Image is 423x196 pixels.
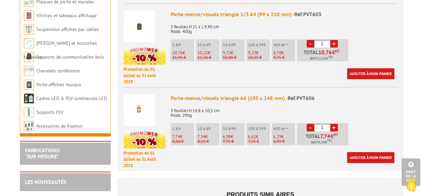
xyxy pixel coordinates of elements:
[310,56,333,61] span: Soit €
[36,68,80,74] a: Chevalets conférence
[318,50,332,55] span: 10,76
[171,10,397,18] div: Porte-menus/visuels triangle 1/3 A4 (99 x 210 mm) -
[124,131,166,149] img: promotion
[330,124,338,131] a: +
[172,55,194,60] p: 11,95 €
[25,147,60,160] a: FABRICATIONS"Sur Mesure"
[36,26,99,32] a: Suspension affiches par câbles
[248,51,270,55] p: €
[273,139,295,144] p: 6,99 €
[198,50,208,56] span: 10,22
[124,47,166,65] img: promotion
[333,132,338,137] sup: HT
[307,40,314,47] a: -
[298,133,348,145] p: Total
[172,134,194,139] p: €
[24,107,34,117] img: Supports PLV
[223,55,245,60] p: 10,80 €
[24,79,34,90] img: Porte-affiches muraux
[24,121,34,131] img: Accessoires de fixation
[171,94,397,102] div: Porte-menus/visuels triangle A6 (105 x 148 mm) -
[172,139,194,144] p: 8,60 €
[317,56,326,61] span: 12,91
[24,24,34,34] img: Suspension affiches par câbles
[288,95,315,101] span: Réf.PVT606
[223,139,245,144] p: 7,75 €
[172,42,194,47] p: 1 à 9
[328,55,333,59] sup: TTC
[36,12,97,19] a: Vitrines et tableaux affichage
[248,55,270,60] p: 10,25 €
[24,93,34,103] img: Cadres LED & PLV lumineuses LED
[318,140,325,145] span: 9,29
[248,134,270,139] p: €
[36,81,81,88] a: Porte-affiches muraux
[273,42,295,47] p: 400 et +
[273,55,295,60] p: 9,75 €
[273,51,295,55] p: €
[327,139,332,142] sup: TTC
[171,20,397,34] p: 3 feuilles H 21 x L 9,90 cm Poids: 400g
[332,50,335,55] span: €
[172,126,194,131] p: 1 à 9
[198,134,219,139] p: €
[223,51,245,55] p: €
[172,134,180,139] span: 7,74
[198,55,219,60] p: 11,36 €
[273,134,295,139] p: €
[24,66,34,76] img: Chevalets conférence
[248,50,256,56] span: 9,23
[171,104,397,118] p: 3 feuilles H 14,8 x 10,5 cm Poids: 290g
[124,10,155,42] img: Porte-menus/visuels triangle 1/3 A4 (99 x 210 mm)
[223,134,245,139] p: €
[298,50,348,61] p: Total
[198,42,219,47] p: 10 à 49
[124,66,166,85] p: Promotion du 01 Juillet au 31 Août 2025
[273,50,281,56] span: 8,78
[172,51,194,55] p: €
[311,140,332,145] span: Soit €
[294,11,321,18] span: Réf.PVT603
[36,123,83,129] a: Accessoires de fixation
[330,40,338,47] a: +
[399,173,423,196] button: Cookies (fenêtre modale)
[36,95,107,101] a: Cadres LED & PLV lumineuses LED
[198,126,219,131] p: 10 à 49
[273,134,281,139] span: 6,29
[248,134,256,139] span: 6,62
[403,176,420,193] img: Cookies (fenêtre modale)
[223,134,231,139] span: 6,98
[273,126,295,131] p: 400 et +
[172,50,183,56] span: 10,76
[401,158,420,186] a: Haut de la page
[24,10,34,21] img: Vitrines et tableaux affichage
[36,109,64,115] a: Supports PLV
[198,139,219,144] p: 8,15 €
[223,42,245,47] p: 50 à 99
[330,133,333,139] span: €
[347,152,394,163] a: Ajouter à mon panier
[198,134,205,139] span: 7,34
[248,126,270,131] p: 100 à 399
[347,68,394,79] a: Ajouter à mon panier
[223,126,245,131] p: 50 à 99
[24,40,97,60] a: [PERSON_NAME] et Accroches tableaux
[24,38,34,48] img: Cimaises et Accroches tableaux
[198,51,219,55] p: €
[307,124,314,131] a: -
[223,50,231,56] span: 9,72
[36,54,104,60] a: Supports de communication bois
[248,42,270,47] p: 100 à 399
[335,49,340,54] sup: HT
[320,133,330,139] span: 7,74
[124,150,166,169] p: Promotion du 01 Juillet au 31 Août 2025
[248,139,270,144] p: 7,35 €
[124,94,155,126] img: Porte-menus/visuels triangle A6 (105 x 148 mm)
